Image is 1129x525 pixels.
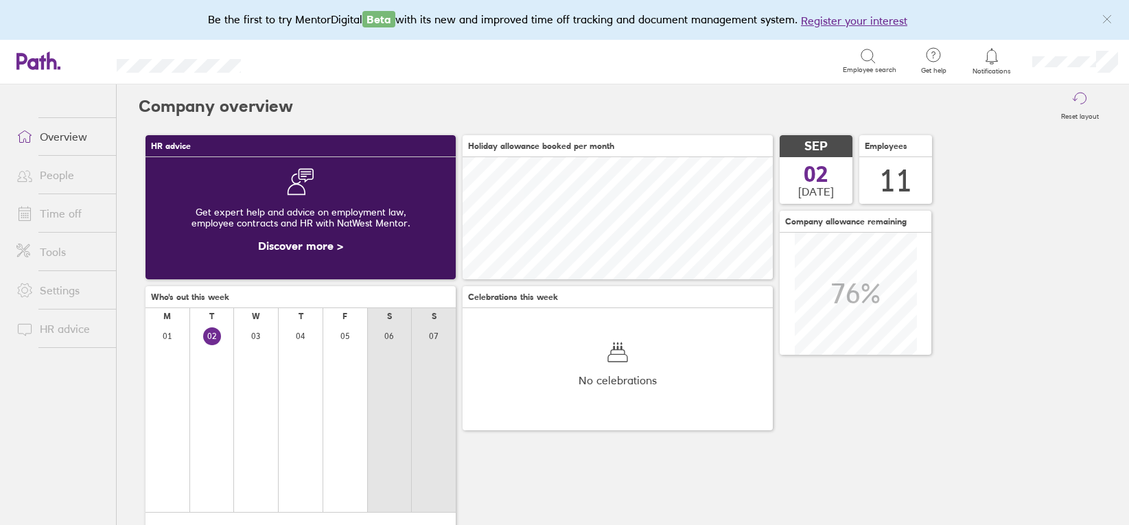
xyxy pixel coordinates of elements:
[362,11,395,27] span: Beta
[579,374,657,386] span: No celebrations
[801,12,907,29] button: Register your interest
[209,312,214,321] div: T
[879,163,912,198] div: 11
[5,238,116,266] a: Tools
[865,141,907,151] span: Employees
[1053,84,1107,128] button: Reset layout
[342,312,347,321] div: F
[5,277,116,304] a: Settings
[798,185,834,198] span: [DATE]
[843,66,896,74] span: Employee search
[156,196,445,240] div: Get expert help and advice on employment law, employee contracts and HR with NatWest Mentor.
[299,312,303,321] div: T
[163,312,171,321] div: M
[5,200,116,227] a: Time off
[208,11,921,29] div: Be the first to try MentorDigital with its new and improved time off tracking and document manage...
[785,217,907,226] span: Company allowance remaining
[804,163,828,185] span: 02
[432,312,437,321] div: S
[151,292,229,302] span: Who's out this week
[1053,108,1107,121] label: Reset layout
[5,123,116,150] a: Overview
[468,292,558,302] span: Celebrations this week
[468,141,614,151] span: Holiday allowance booked per month
[151,141,191,151] span: HR advice
[970,47,1014,75] a: Notifications
[252,312,260,321] div: W
[258,239,343,253] a: Discover more >
[139,84,293,128] h2: Company overview
[5,161,116,189] a: People
[804,139,828,154] span: SEP
[278,54,313,67] div: Search
[970,67,1014,75] span: Notifications
[387,312,392,321] div: S
[5,315,116,342] a: HR advice
[911,67,956,75] span: Get help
